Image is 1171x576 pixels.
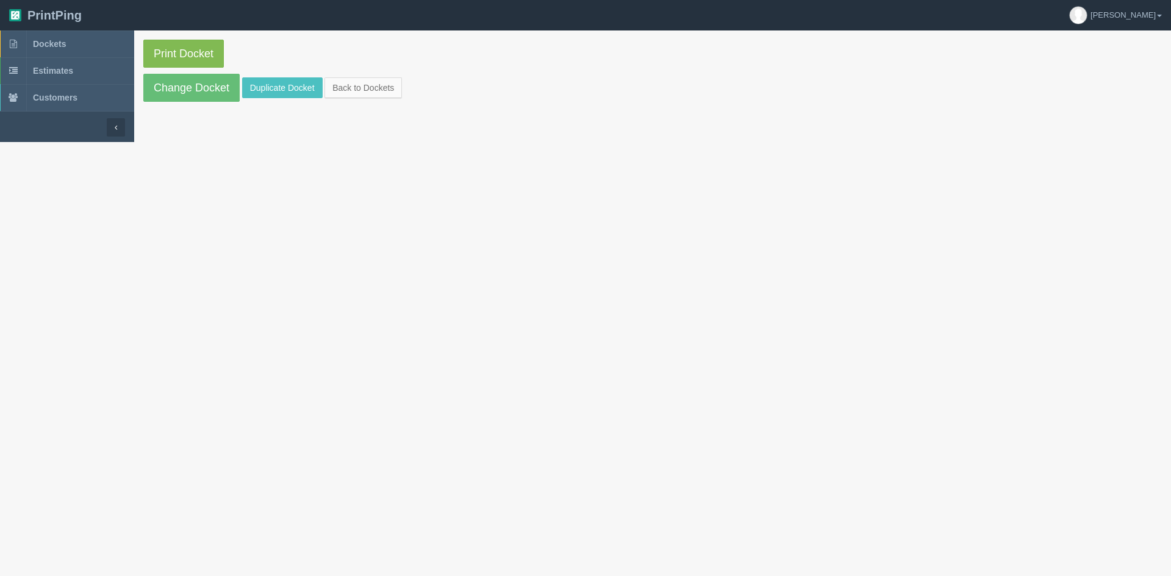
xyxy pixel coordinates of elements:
[143,74,240,102] a: Change Docket
[33,93,77,102] span: Customers
[242,77,323,98] a: Duplicate Docket
[33,66,73,76] span: Estimates
[143,40,224,68] a: Print Docket
[1070,7,1087,24] img: avatar_default-7531ab5dedf162e01f1e0bb0964e6a185e93c5c22dfe317fb01d7f8cd2b1632c.jpg
[33,39,66,49] span: Dockets
[324,77,402,98] a: Back to Dockets
[9,9,21,21] img: logo-3e63b451c926e2ac314895c53de4908e5d424f24456219fb08d385ab2e579770.png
